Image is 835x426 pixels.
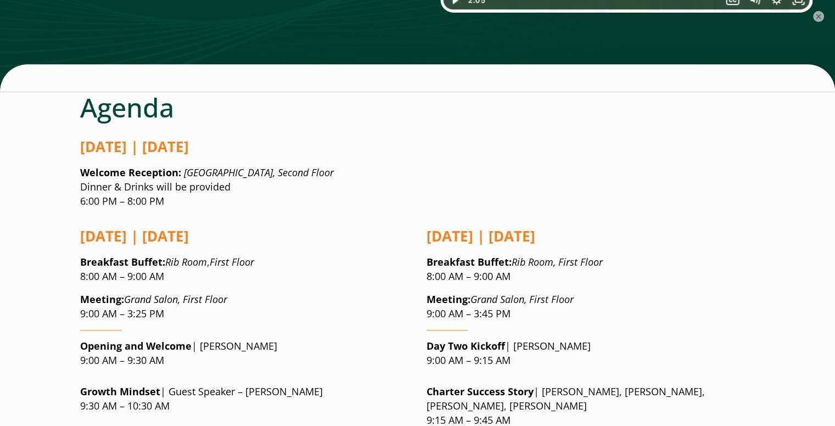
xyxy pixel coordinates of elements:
em: Rib Room, First Floor [512,255,603,268]
strong: Meeting: [80,293,124,306]
strong: [DATE] | [DATE] [80,226,189,246]
strong: Breakfast Buffet [427,255,509,268]
strong: Charter Success Story [427,385,534,398]
em: [GEOGRAPHIC_DATA], Second Floor [184,166,334,179]
strong: Opening and Welcome [80,339,192,352]
strong: [DATE] | [DATE] [80,137,189,156]
strong: [DATE] | [DATE] [427,226,535,246]
strong: : [427,255,512,268]
em: Grand Salon, First Floor [124,293,227,306]
strong: Meeting: [427,293,470,306]
em: First Floor [210,255,254,268]
p: | [PERSON_NAME] 9:00 AM – 9:30 AM [80,339,409,368]
strong: Breakfast Buffet [80,255,162,268]
strong: Welcome Reception: [80,166,181,179]
em: Rib Room [165,255,207,268]
strong: : [80,255,165,268]
p: , 8:00 AM – 9:00 AM [80,255,409,284]
p: | Guest Speaker – [PERSON_NAME] 9:30 AM – 10:30 AM [80,385,409,413]
p: 8:00 AM – 9:00 AM [427,255,755,284]
p: Dinner & Drinks will be provided 6:00 PM – 8:00 PM [80,166,755,209]
p: | [PERSON_NAME] 9:00 AM – 9:15 AM [427,339,755,368]
p: 9:00 AM – 3:25 PM [80,293,409,321]
h2: Agenda [80,92,755,124]
button: × [813,11,824,22]
p: 9:00 AM – 3:45 PM [427,293,755,321]
strong: Growth Mindset [80,385,160,398]
em: Grand Salon, First Floor [470,293,574,306]
strong: Day Two Kickoff [427,339,505,352]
